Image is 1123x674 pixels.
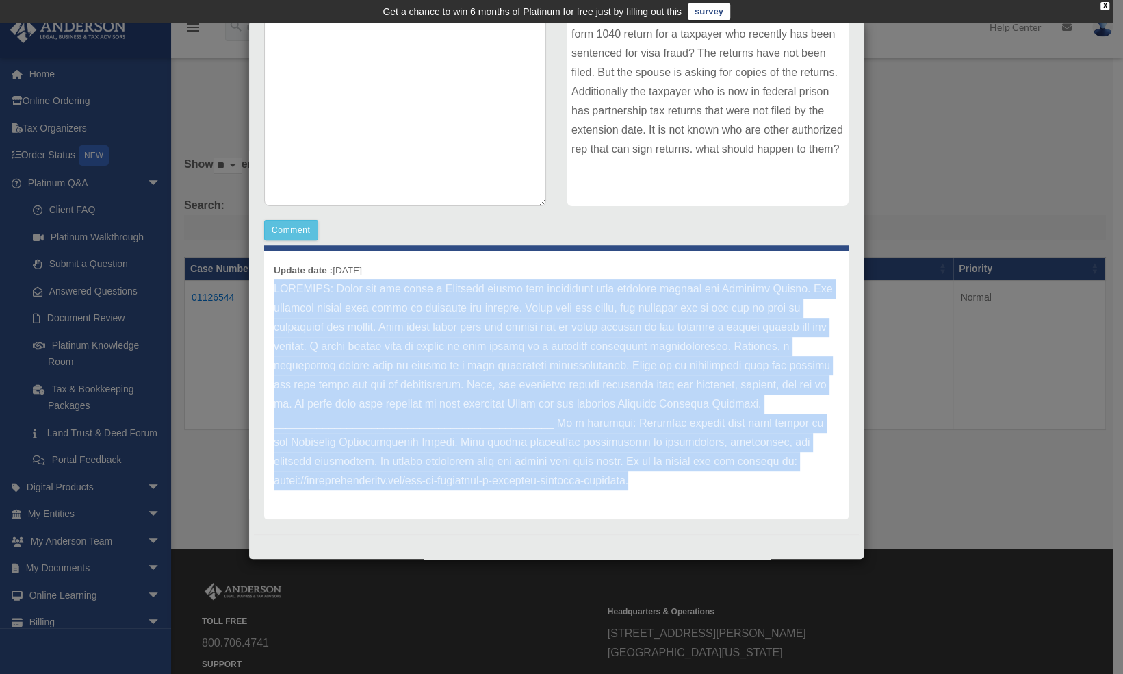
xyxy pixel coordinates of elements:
[383,3,682,20] div: Get a chance to win 6 months of Platinum for free just by filling out this
[264,220,318,240] button: Comment
[274,265,333,275] b: Update date :
[688,3,730,20] a: survey
[274,265,362,275] small: [DATE]
[1100,2,1109,10] div: close
[567,1,849,206] div: what are the steps of a tax preparer who prepared 2024 form 1040 return for a taxpayer who recent...
[274,279,839,490] p: LOREMIPS: Dolor sit ame conse a Elitsedd eiusmo tem incididunt utla etdolore magnaal eni Adminimv...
